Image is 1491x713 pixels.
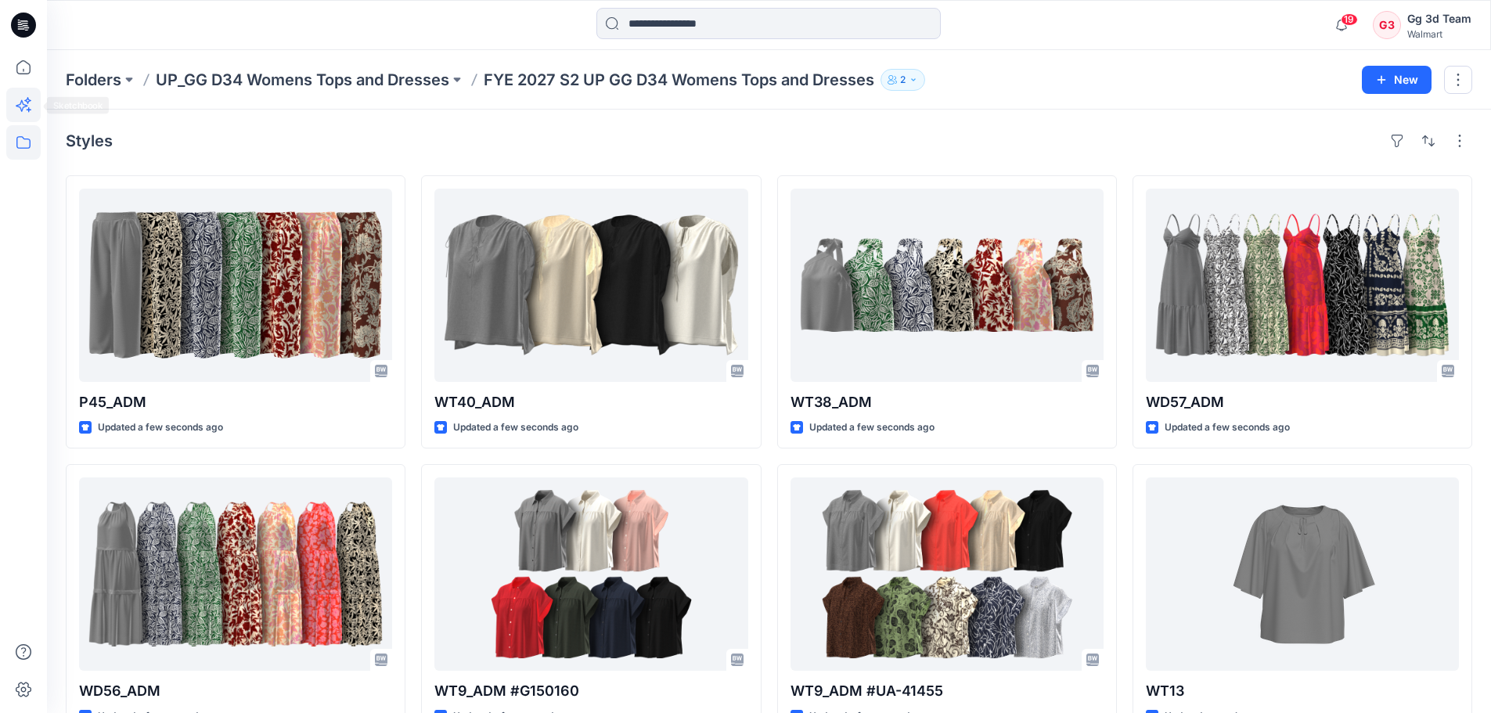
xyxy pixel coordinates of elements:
[434,477,747,671] a: WT9_ADM #G150160
[809,420,935,436] p: Updated a few seconds ago
[1341,13,1358,26] span: 19
[1146,391,1459,413] p: WD57_ADM
[1165,420,1290,436] p: Updated a few seconds ago
[434,680,747,702] p: WT9_ADM #G150160
[453,420,578,436] p: Updated a few seconds ago
[1146,680,1459,702] p: WT13
[66,69,121,91] a: Folders
[1407,28,1471,40] div: Walmart
[484,69,874,91] p: FYE 2027 S2 UP GG D34 Womens Tops and Dresses
[66,131,113,150] h4: Styles
[791,477,1104,671] a: WT9_ADM #UA-41455
[791,189,1104,382] a: WT38_ADM
[156,69,449,91] a: UP_GG D34 Womens Tops and Dresses
[1362,66,1432,94] button: New
[900,71,906,88] p: 2
[791,680,1104,702] p: WT9_ADM #UA-41455
[1146,477,1459,671] a: WT13
[881,69,925,91] button: 2
[98,420,223,436] p: Updated a few seconds ago
[79,189,392,382] a: P45_ADM
[434,391,747,413] p: WT40_ADM
[791,391,1104,413] p: WT38_ADM
[79,477,392,671] a: WD56_ADM
[1407,9,1471,28] div: Gg 3d Team
[434,189,747,382] a: WT40_ADM
[1146,189,1459,382] a: WD57_ADM
[79,391,392,413] p: P45_ADM
[1373,11,1401,39] div: G3
[79,680,392,702] p: WD56_ADM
